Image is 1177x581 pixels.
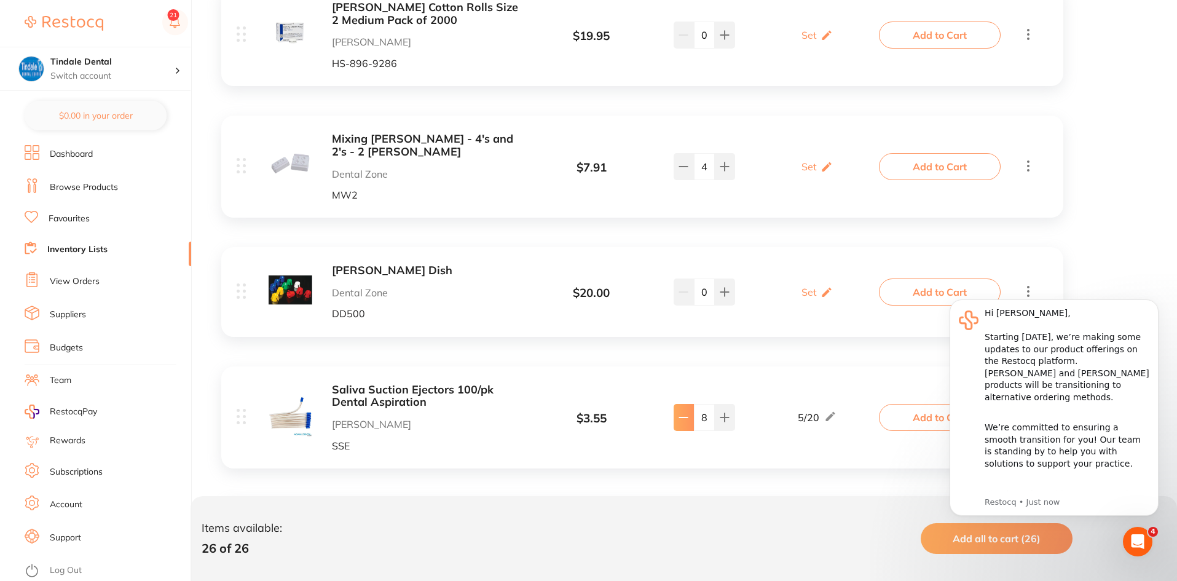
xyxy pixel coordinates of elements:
[50,374,71,387] a: Team
[332,384,527,409] button: Saliva Suction Ejectors 100/pk Dental Aspiration
[25,16,103,31] img: Restocq Logo
[50,564,82,577] a: Log Out
[879,279,1001,306] button: Add to Cart
[332,419,527,430] p: [PERSON_NAME]
[202,541,282,555] p: 26 of 26
[269,143,312,186] img: My5wbmc
[49,213,90,225] a: Favourites
[25,405,97,419] a: RestocqPay
[921,523,1073,554] button: Add all to cart (26)
[269,11,312,55] img: Mjg2LmpwZw
[527,161,656,175] div: $ 7.91
[50,532,81,544] a: Support
[879,153,1001,180] button: Add to Cart
[53,216,218,227] p: Message from Restocq, sent Just now
[879,404,1001,431] button: Add to Cart
[53,196,218,268] div: Simply reply to this message and we’ll be in touch to guide you through these next steps. We are ...
[221,247,1063,336] div: [PERSON_NAME] Dish Dental Zone DD500 $20.00 Set Add to Cart
[50,466,103,478] a: Subscriptions
[50,56,175,68] h4: Tindale Dental
[50,275,100,288] a: View Orders
[50,309,86,321] a: Suppliers
[332,440,527,451] p: SSE
[25,9,103,38] a: Restocq Logo
[801,30,817,41] p: Set
[879,22,1001,49] button: Add to Cart
[801,287,817,298] p: Set
[332,264,527,277] button: [PERSON_NAME] Dish
[931,281,1177,548] iframe: Intercom notifications message
[269,393,312,437] img: cGc
[527,30,656,43] div: $ 19.95
[19,57,44,81] img: Tindale Dental
[527,287,656,300] div: $ 20.00
[25,405,39,419] img: RestocqPay
[1148,527,1158,537] span: 4
[801,161,817,172] p: Set
[47,243,108,256] a: Inventory Lists
[269,268,312,312] img: Zw
[50,148,93,160] a: Dashboard
[221,116,1063,218] div: Mixing [PERSON_NAME] - 4's and 2's - 2 [PERSON_NAME] Dental Zone MW2 $7.91 Set Add to Cart
[332,287,527,298] p: Dental Zone
[50,435,85,447] a: Rewards
[50,342,83,354] a: Budgets
[798,410,836,425] div: 5 / 20
[50,181,118,194] a: Browse Products
[332,58,527,69] p: HS-896-9286
[202,522,282,535] p: Items available:
[332,189,527,200] p: MW2
[50,406,97,418] span: RestocqPay
[25,561,187,581] button: Log Out
[1123,527,1152,556] iframe: Intercom live chat
[332,1,527,26] button: [PERSON_NAME] Cotton Rolls Size 2 Medium Pack of 2000
[332,168,527,180] p: Dental Zone
[50,70,175,82] p: Switch account
[332,133,527,158] button: Mixing [PERSON_NAME] - 4's and 2's - 2 [PERSON_NAME]
[332,36,527,47] p: [PERSON_NAME]
[221,366,1063,468] div: Saliva Suction Ejectors 100/pk Dental Aspiration [PERSON_NAME] SSE $3.55 5/20Add to Cart
[25,101,167,130] button: $0.00 in your order
[332,308,527,319] p: DD500
[527,412,656,425] div: $ 3.55
[50,499,82,511] a: Account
